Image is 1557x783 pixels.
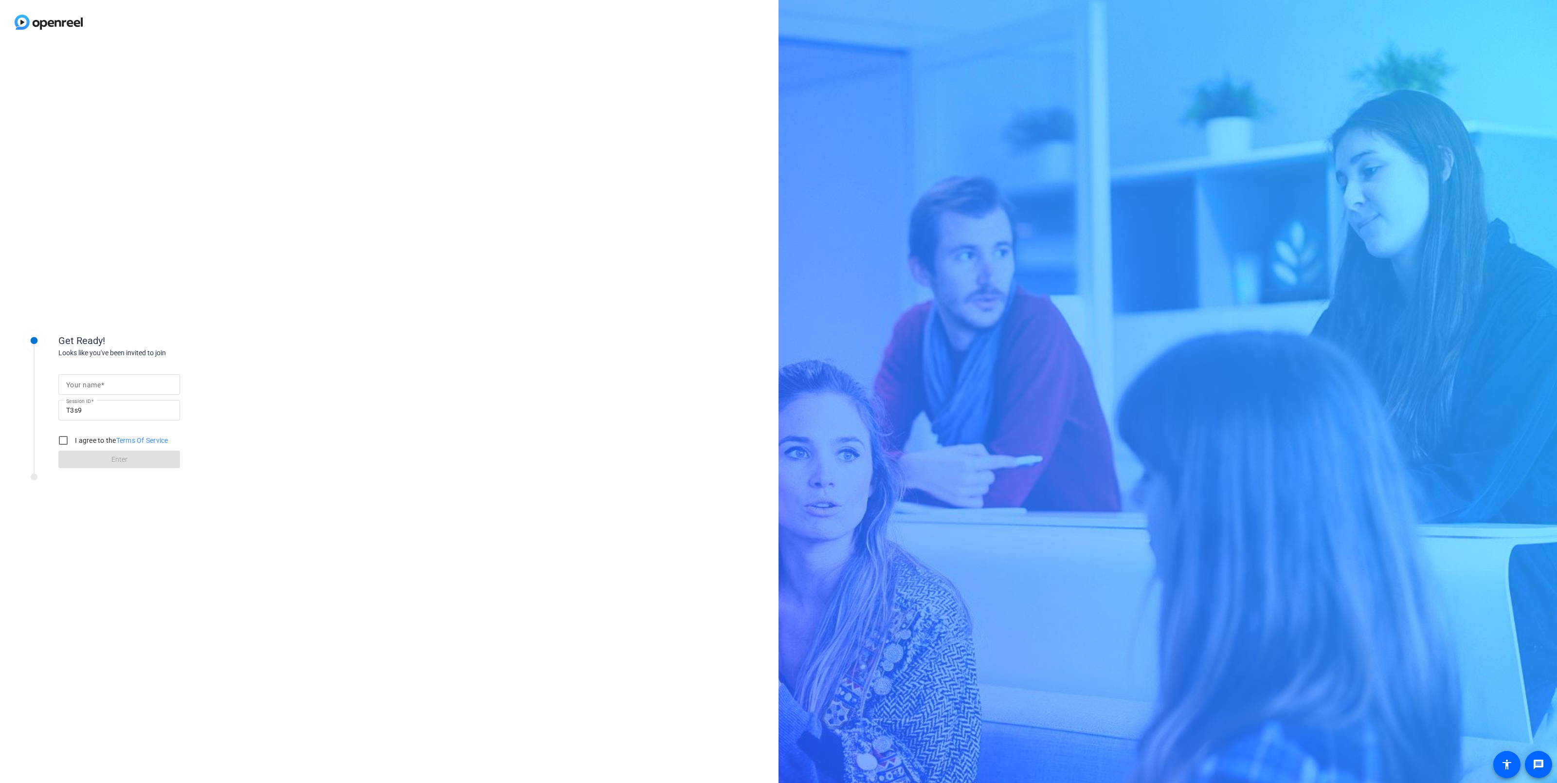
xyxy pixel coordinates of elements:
mat-icon: accessibility [1501,759,1513,770]
mat-icon: message [1533,759,1544,770]
a: Terms Of Service [116,437,168,444]
mat-label: Your name [66,381,101,389]
div: Looks like you've been invited to join [58,348,253,358]
div: Get Ready! [58,333,253,348]
mat-label: Session ID [66,398,91,404]
label: I agree to the [73,436,168,445]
